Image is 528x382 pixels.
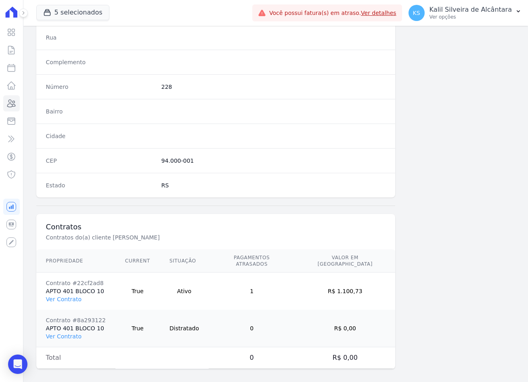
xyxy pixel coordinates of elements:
dd: RS [161,181,386,189]
td: 0 [209,347,295,369]
div: Contrato #22cf2ad8 [46,279,106,287]
td: True [115,273,160,310]
dt: Cidade [46,132,155,140]
a: Ver Contrato [46,296,82,302]
dt: Bairro [46,107,155,115]
p: Contratos do(a) cliente [PERSON_NAME] [46,233,317,241]
a: Ver Contrato [46,333,82,340]
td: Ativo [160,273,209,310]
th: Valor em [GEOGRAPHIC_DATA] [295,250,395,273]
td: Distratado [160,310,209,347]
dt: Complemento [46,58,155,66]
p: Ver opções [430,14,512,20]
dt: Estado [46,181,155,189]
span: KS [413,10,420,16]
span: Você possui fatura(s) em atraso. [269,9,396,17]
td: R$ 0,00 [295,310,395,347]
dt: CEP [46,157,155,165]
div: Open Intercom Messenger [8,355,27,374]
td: True [115,310,160,347]
td: Total [36,347,115,369]
th: Pagamentos Atrasados [209,250,295,273]
th: Current [115,250,160,273]
th: Situação [160,250,209,273]
th: Propriedade [36,250,115,273]
td: 0 [209,310,295,347]
a: Ver detalhes [361,10,396,16]
h3: Contratos [46,222,386,232]
dd: 94.000-001 [161,157,386,165]
td: APTO 401 BLOCO 10 [36,310,115,347]
dt: Rua [46,34,155,42]
td: APTO 401 BLOCO 10 [36,273,115,310]
button: 5 selecionados [36,5,109,20]
div: Contrato #8a293122 [46,316,106,324]
p: Kalil Silveira de Alcântara [430,6,512,14]
dt: Número [46,83,155,91]
button: KS Kalil Silveira de Alcântara Ver opções [402,2,528,24]
td: R$ 1.100,73 [295,273,395,310]
td: 1 [209,273,295,310]
td: R$ 0,00 [295,347,395,369]
dd: 228 [161,83,386,91]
